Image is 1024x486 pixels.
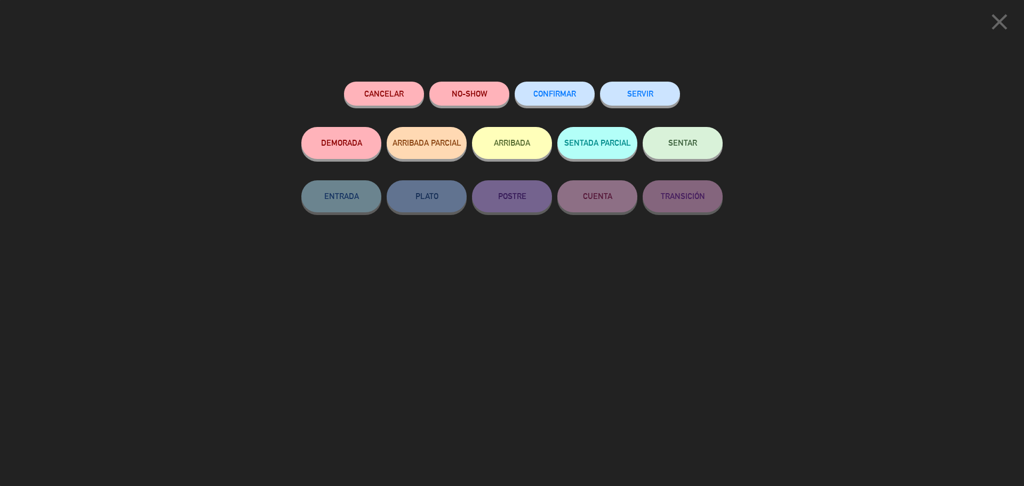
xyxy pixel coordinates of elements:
[472,180,552,212] button: POSTRE
[429,82,509,106] button: NO-SHOW
[557,180,637,212] button: CUENTA
[344,82,424,106] button: Cancelar
[515,82,595,106] button: CONFIRMAR
[387,127,467,159] button: ARRIBADA PARCIAL
[986,9,1013,35] i: close
[387,180,467,212] button: PLATO
[301,127,381,159] button: DEMORADA
[668,138,697,147] span: SENTAR
[983,8,1016,39] button: close
[643,180,723,212] button: TRANSICIÓN
[643,127,723,159] button: SENTAR
[600,82,680,106] button: SERVIR
[557,127,637,159] button: SENTADA PARCIAL
[472,127,552,159] button: ARRIBADA
[301,180,381,212] button: ENTRADA
[393,138,461,147] span: ARRIBADA PARCIAL
[533,89,576,98] span: CONFIRMAR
